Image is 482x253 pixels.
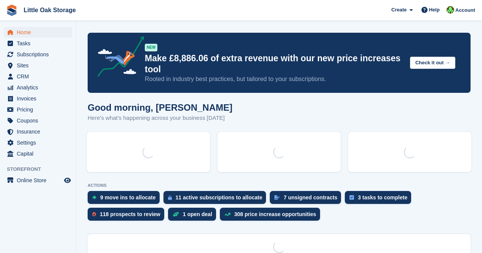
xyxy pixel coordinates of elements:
a: 3 tasks to complete [345,191,415,208]
span: Help [429,6,440,14]
div: NEW [145,44,157,51]
span: Coupons [17,115,62,126]
a: menu [4,126,72,137]
span: Create [391,6,407,14]
img: task-75834270c22a3079a89374b754ae025e5fb1db73e45f91037f5363f120a921f8.svg [349,195,354,200]
a: menu [4,60,72,71]
a: menu [4,104,72,115]
img: prospect-51fa495bee0391a8d652442698ab0144808aea92771e9ea1ae160a38d050c398.svg [92,212,96,216]
span: Account [455,6,475,14]
img: contract_signature_icon-13c848040528278c33f63329250d36e43548de30e8caae1d1a13099fd9432cc5.svg [274,195,280,200]
a: menu [4,137,72,148]
p: Here's what's happening across your business [DATE] [88,114,232,123]
img: stora-icon-8386f47178a22dfd0bd8f6a31ec36ba5ce8667c1dd55bd0f319d3a0aa187defe.svg [6,5,18,16]
span: Analytics [17,82,62,93]
a: 11 active subscriptions to allocate [163,191,270,208]
button: Check it out → [410,57,455,69]
span: Storefront [7,165,76,173]
a: 118 prospects to review [88,208,168,224]
img: move_ins_to_allocate_icon-fdf77a2bb77ea45bf5b3d319d69a93e2d87916cf1d5bf7949dd705db3b84f3ca.svg [92,195,96,200]
a: 7 unsigned contracts [270,191,345,208]
a: menu [4,38,72,49]
a: menu [4,175,72,186]
span: Invoices [17,93,62,104]
span: Subscriptions [17,49,62,60]
a: 9 move ins to allocate [88,191,163,208]
a: menu [4,71,72,82]
a: Preview store [63,176,72,185]
span: CRM [17,71,62,82]
div: 1 open deal [183,211,212,217]
img: active_subscription_to_allocate_icon-d502201f5373d7db506a760aba3b589e785aa758c864c3986d89f69b8ff3... [168,195,172,200]
a: menu [4,49,72,60]
a: menu [4,93,72,104]
a: 308 price increase opportunities [220,208,324,224]
p: Make £8,886.06 of extra revenue with our new price increases tool [145,53,404,75]
a: menu [4,115,72,126]
img: Michael Aujla [447,6,454,14]
div: 3 tasks to complete [358,194,407,200]
div: 308 price increase opportunities [234,211,316,217]
span: Home [17,27,62,38]
p: Rooted in industry best practices, but tailored to your subscriptions. [145,75,404,83]
a: 1 open deal [168,208,220,224]
span: Settings [17,137,62,148]
span: Online Store [17,175,62,186]
div: 7 unsigned contracts [283,194,337,200]
span: Insurance [17,126,62,137]
div: 11 active subscriptions to allocate [176,194,263,200]
h1: Good morning, [PERSON_NAME] [88,102,232,113]
div: 118 prospects to review [100,211,160,217]
span: Capital [17,148,62,159]
span: Tasks [17,38,62,49]
span: Sites [17,60,62,71]
span: Pricing [17,104,62,115]
a: menu [4,27,72,38]
p: ACTIONS [88,183,471,188]
div: 9 move ins to allocate [100,194,156,200]
img: deal-1b604bf984904fb50ccaf53a9ad4b4a5d6e5aea283cecdc64d6e3604feb123c2.svg [173,212,179,217]
a: menu [4,148,72,159]
a: menu [4,82,72,93]
a: Little Oak Storage [21,4,79,16]
img: price_increase_opportunities-93ffe204e8149a01c8c9dc8f82e8f89637d9d84a8eef4429ea346261dce0b2c0.svg [224,213,231,216]
img: price-adjustments-announcement-icon-8257ccfd72463d97f412b2fc003d46551f7dbcb40ab6d574587a9cd5c0d94... [91,36,144,80]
